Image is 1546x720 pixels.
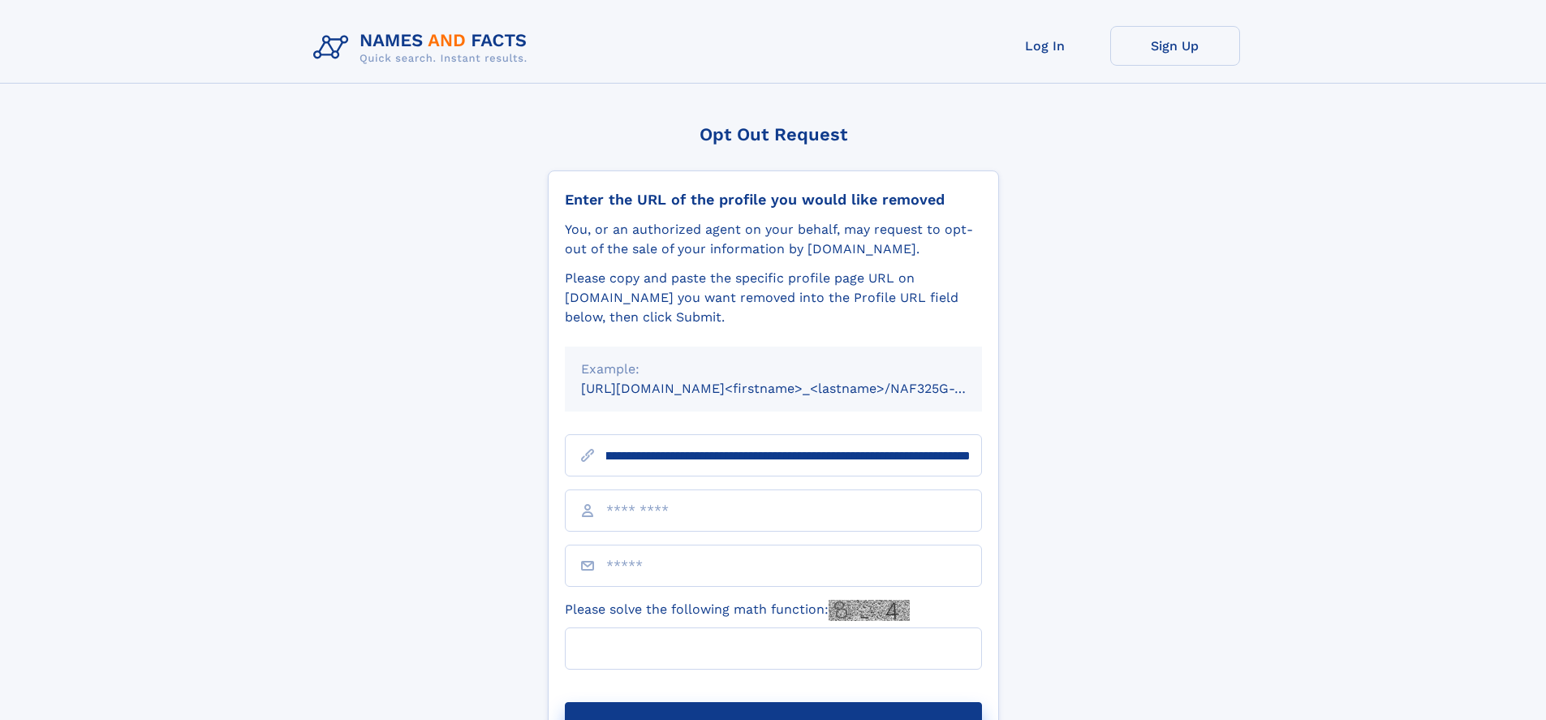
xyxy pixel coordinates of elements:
[980,26,1110,66] a: Log In
[581,381,1013,396] small: [URL][DOMAIN_NAME]<firstname>_<lastname>/NAF325G-xxxxxxxx
[565,191,982,209] div: Enter the URL of the profile you would like removed
[565,269,982,327] div: Please copy and paste the specific profile page URL on [DOMAIN_NAME] you want removed into the Pr...
[1110,26,1240,66] a: Sign Up
[548,124,999,144] div: Opt Out Request
[581,360,966,379] div: Example:
[565,220,982,259] div: You, or an authorized agent on your behalf, may request to opt-out of the sale of your informatio...
[565,600,910,621] label: Please solve the following math function:
[307,26,540,70] img: Logo Names and Facts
